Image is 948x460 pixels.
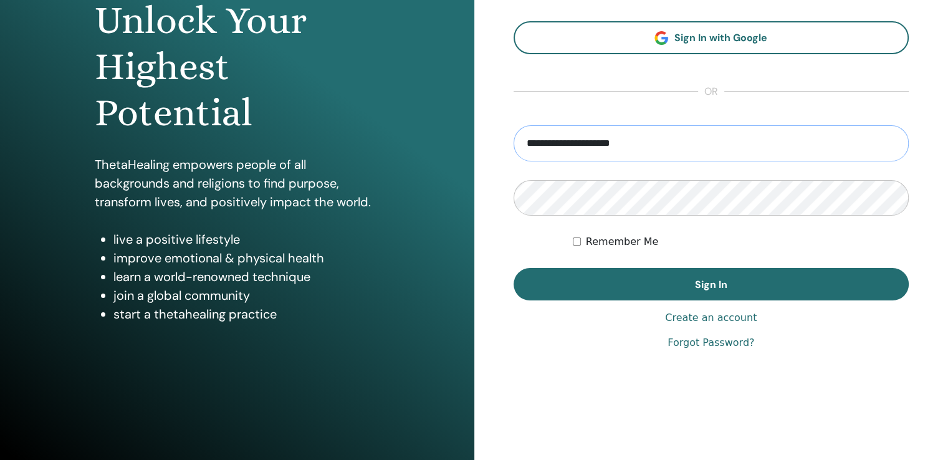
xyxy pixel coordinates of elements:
div: Keep me authenticated indefinitely or until I manually logout [573,234,909,249]
span: Sign In with Google [674,31,767,44]
span: Sign In [695,278,727,291]
a: Forgot Password? [668,335,754,350]
span: or [698,84,724,99]
a: Create an account [665,310,757,325]
p: ThetaHealing empowers people of all backgrounds and religions to find purpose, transform lives, a... [95,155,380,211]
li: start a thetahealing practice [113,305,380,323]
button: Sign In [514,268,909,300]
li: live a positive lifestyle [113,230,380,249]
li: learn a world-renowned technique [113,267,380,286]
li: join a global community [113,286,380,305]
a: Sign In with Google [514,21,909,54]
li: improve emotional & physical health [113,249,380,267]
label: Remember Me [586,234,659,249]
